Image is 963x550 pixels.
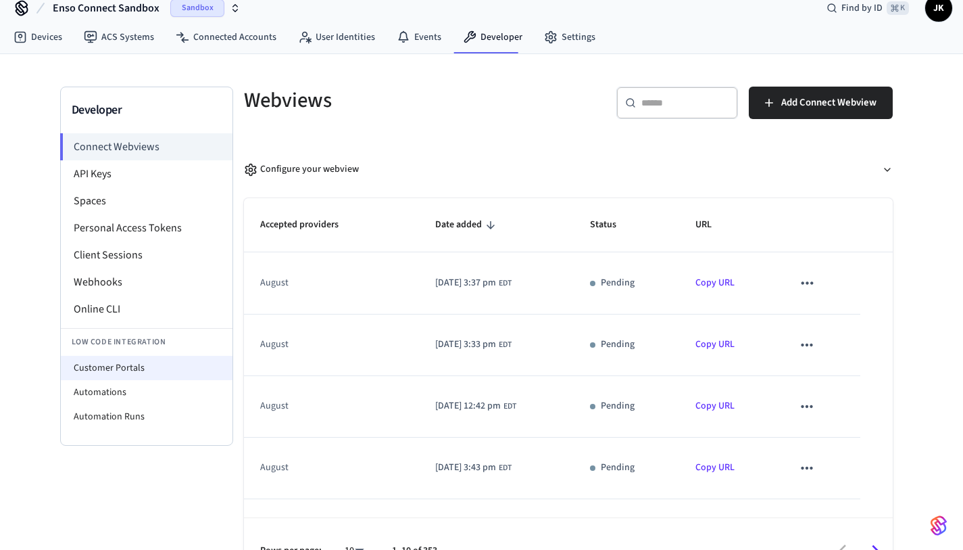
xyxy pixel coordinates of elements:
li: Connect Webviews [60,133,232,160]
span: [DATE] 3:43 pm [435,461,496,475]
a: Copy URL [695,338,735,351]
li: Online CLI [61,296,232,323]
div: august [260,338,389,352]
span: Find by ID [841,1,883,15]
li: Spaces [61,187,232,214]
div: America/Toronto [435,276,512,290]
div: august [260,461,389,475]
h5: Webviews [244,87,560,114]
div: America/Toronto [435,461,512,475]
a: Settings [533,25,606,49]
a: Copy URL [695,461,735,474]
span: [DATE] 3:37 pm [435,276,496,290]
div: America/Toronto [435,399,516,413]
a: Copy URL [695,276,735,290]
li: Webhooks [61,269,232,296]
div: august [260,399,389,413]
span: EDT [499,277,512,290]
a: ACS Systems [73,25,165,49]
button: Configure your webview [244,152,893,187]
a: Devices [3,25,73,49]
span: Accepted providers [260,214,356,235]
span: EDT [499,339,512,351]
a: Copy URL [695,399,735,413]
div: Configure your webview [244,162,359,177]
span: Status [590,214,634,235]
span: [DATE] 3:33 pm [435,338,496,352]
a: Developer [452,25,533,49]
p: Pending [601,461,635,475]
div: august [260,276,389,290]
span: URL [695,214,729,235]
span: Date added [435,214,499,235]
a: Events [386,25,452,49]
p: Pending [601,276,635,290]
li: Automations [61,380,232,405]
p: Pending [601,399,635,413]
button: Add Connect Webview [749,87,893,119]
a: User Identities [287,25,386,49]
span: ⌘ K [887,1,909,15]
span: [DATE] 12:42 pm [435,399,501,413]
li: Personal Access Tokens [61,214,232,242]
li: API Keys [61,160,232,187]
li: Automation Runs [61,405,232,429]
p: Pending [601,338,635,352]
span: Add Connect Webview [781,94,876,112]
a: Connected Accounts [165,25,287,49]
img: SeamLogoGradient.69752ec5.svg [931,515,947,536]
span: EDT [499,462,512,474]
span: EDT [503,400,516,413]
li: Customer Portals [61,356,232,380]
li: Low Code Integration [61,328,232,356]
h3: Developer [72,101,222,120]
li: Client Sessions [61,242,232,269]
div: America/Toronto [435,338,512,352]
